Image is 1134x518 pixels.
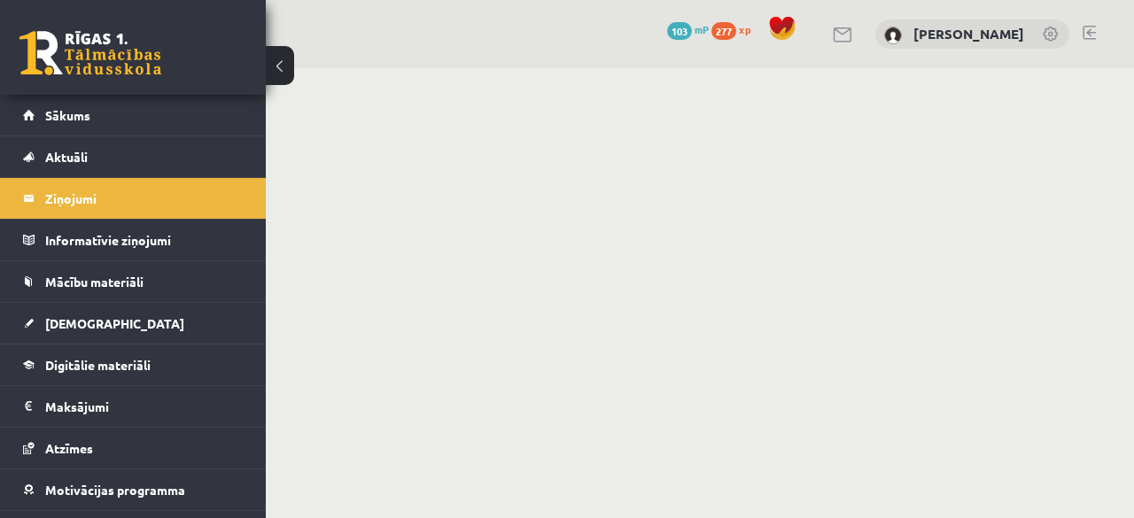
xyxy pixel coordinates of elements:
span: xp [739,22,750,36]
a: Sākums [23,95,244,135]
a: 103 mP [667,22,709,36]
a: Rīgas 1. Tālmācības vidusskola [19,31,161,75]
span: 103 [667,22,692,40]
img: Anna Enija Kozlinska [884,27,902,44]
span: mP [695,22,709,36]
a: [DEMOGRAPHIC_DATA] [23,303,244,344]
span: Atzīmes [45,440,93,456]
a: Aktuāli [23,136,244,177]
span: Mācību materiāli [45,274,144,290]
a: Motivācijas programma [23,469,244,510]
legend: Informatīvie ziņojumi [45,220,244,260]
span: Sākums [45,107,90,123]
span: Digitālie materiāli [45,357,151,373]
a: Digitālie materiāli [23,344,244,385]
a: Mācību materiāli [23,261,244,302]
legend: Ziņojumi [45,178,244,219]
span: Motivācijas programma [45,482,185,498]
a: Informatīvie ziņojumi [23,220,244,260]
span: [DEMOGRAPHIC_DATA] [45,315,184,331]
a: Ziņojumi [23,178,244,219]
a: Maksājumi [23,386,244,427]
a: [PERSON_NAME] [913,25,1024,43]
a: Atzīmes [23,428,244,468]
a: 277 xp [711,22,759,36]
legend: Maksājumi [45,386,244,427]
span: Aktuāli [45,149,88,165]
span: 277 [711,22,736,40]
